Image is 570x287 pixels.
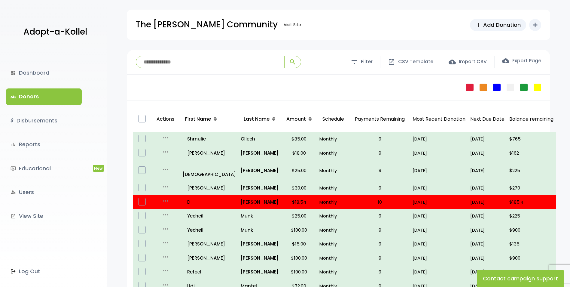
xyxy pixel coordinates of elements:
i: manage_accounts [11,190,16,195]
i: dashboard [11,70,16,76]
button: search [284,56,301,68]
p: [DATE] [413,226,465,234]
p: [DATE] [470,184,504,192]
p: $15.00 [283,240,315,248]
p: [DATE] [413,198,465,206]
p: [PERSON_NAME] [241,149,279,157]
span: Add Donation [483,21,521,29]
a: $Disbursements [6,113,82,129]
p: Monthly [319,268,347,276]
a: manage_accountsUsers [6,184,82,200]
span: cloud_upload [449,58,456,66]
p: Schedule [319,109,347,130]
a: [PERSON_NAME] [241,240,279,248]
p: [DATE] [470,198,504,206]
span: search [289,58,296,66]
p: Monthly [319,149,347,157]
p: Monthly [319,254,347,262]
p: $225 [509,166,553,174]
p: 9 [352,240,408,248]
p: Munk [241,226,279,234]
button: add [529,19,541,31]
p: $85.00 [283,135,315,143]
p: [PERSON_NAME] [241,184,279,192]
a: [DEMOGRAPHIC_DATA] [183,162,236,178]
button: Contact campaign support [477,270,564,287]
a: Visit Site [281,19,304,31]
p: [PERSON_NAME] [241,268,279,276]
span: Amount [286,116,306,122]
a: Log Out [6,263,82,279]
p: $135 [509,240,553,248]
p: $900 [509,268,553,276]
p: Monthly [319,166,347,174]
p: 9 [352,184,408,192]
a: Ollech [241,135,279,143]
p: Monthly [319,184,347,192]
p: [DATE] [470,268,504,276]
i: ondemand_video [11,166,16,171]
p: Monthly [319,212,347,220]
i: $ [11,116,14,125]
span: cloud_download [502,57,509,64]
p: Balance remaining [509,115,553,124]
a: groupsDonors [6,88,82,105]
p: $100.00 [283,226,315,234]
p: Refoel [183,268,236,276]
p: [DATE] [470,226,504,234]
a: [PERSON_NAME] [183,254,236,262]
a: launchView Site [6,208,82,224]
a: [PERSON_NAME] [241,166,279,174]
p: Next Due Date [470,115,504,124]
p: $185.4 [509,198,553,206]
a: dashboardDashboard [6,65,82,81]
i: more_horiz [162,197,169,205]
span: filter_list [351,58,358,66]
a: D [183,198,236,206]
p: $100.00 [283,268,315,276]
p: Monthly [319,198,347,206]
a: Shmulie [183,135,236,143]
p: Actions [154,109,177,130]
p: Adopt-a-Kollel [23,24,87,39]
i: more_horiz [162,267,169,274]
i: launch [11,214,16,219]
a: Munk [241,212,279,220]
span: CSV Template [398,57,433,66]
p: [DATE] [413,268,465,276]
i: more_horiz [162,148,169,156]
p: [DATE] [413,166,465,174]
p: [DATE] [470,166,504,174]
i: more_horiz [162,225,169,233]
p: 9 [352,212,408,220]
p: $25.00 [283,166,315,174]
a: [PERSON_NAME] [241,198,279,206]
p: The [PERSON_NAME] Community [136,17,278,32]
p: 9 [352,166,408,174]
i: more_horiz [162,239,169,246]
span: Import CSV [459,57,487,66]
p: Payments Remaining [352,109,408,130]
p: 9 [352,226,408,234]
p: $25.00 [283,212,315,220]
p: $270 [509,184,553,192]
i: more_horiz [162,183,169,190]
p: 9 [352,268,408,276]
a: Yecheil [183,226,236,234]
i: add [532,21,539,29]
label: Export Page [502,57,541,64]
p: [DATE] [413,135,465,143]
i: more_horiz [162,211,169,218]
p: [DATE] [470,254,504,262]
i: more_horiz [162,253,169,261]
a: Yecheil [183,212,236,220]
i: more_horiz [162,134,169,141]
